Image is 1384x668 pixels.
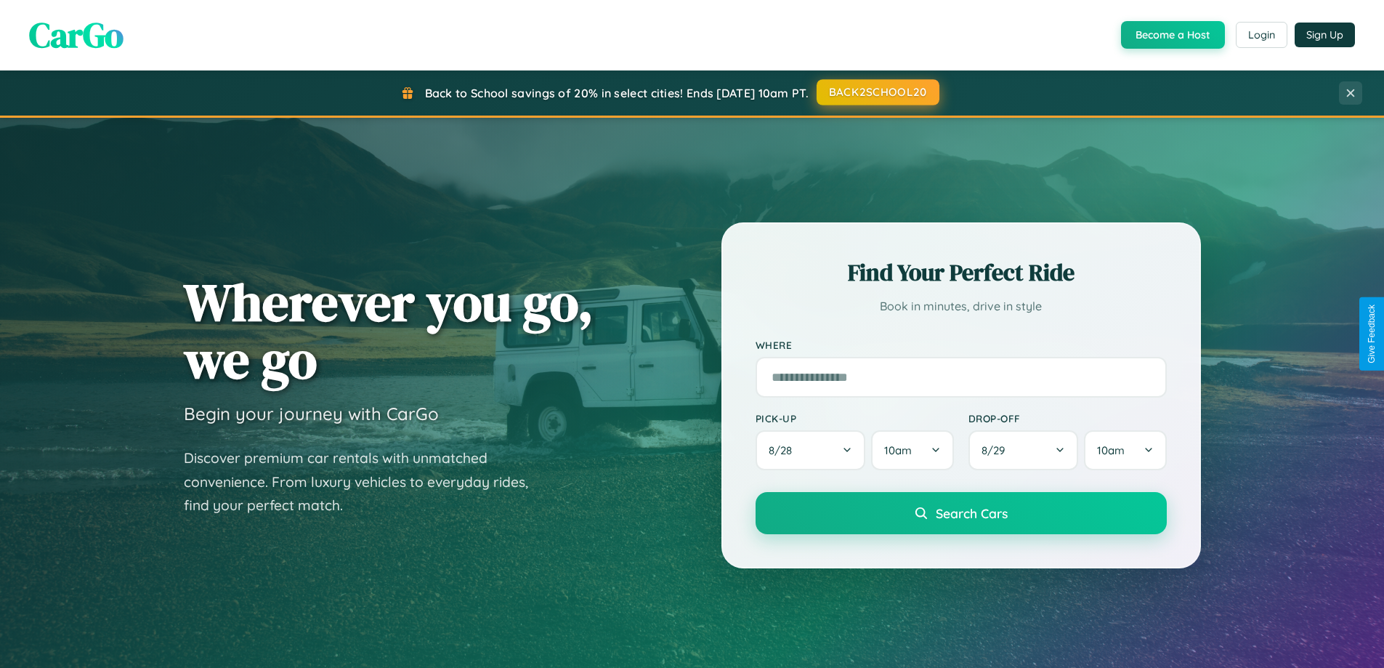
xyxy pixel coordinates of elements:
label: Pick-up [756,412,954,424]
span: 8 / 29 [982,443,1012,457]
button: Sign Up [1295,23,1355,47]
span: Back to School savings of 20% in select cities! Ends [DATE] 10am PT. [425,86,809,100]
div: Give Feedback [1367,305,1377,363]
button: 10am [871,430,953,470]
span: 10am [884,443,912,457]
button: BACK2SCHOOL20 [817,79,939,105]
button: Search Cars [756,492,1167,534]
button: 8/29 [968,430,1079,470]
button: 10am [1084,430,1166,470]
span: Search Cars [936,505,1008,521]
span: 10am [1097,443,1125,457]
h2: Find Your Perfect Ride [756,257,1167,289]
span: 8 / 28 [769,443,799,457]
h3: Begin your journey with CarGo [184,403,439,424]
p: Book in minutes, drive in style [756,296,1167,317]
label: Where [756,339,1167,351]
h1: Wherever you go, we go [184,273,594,388]
button: Login [1236,22,1287,48]
button: Become a Host [1121,21,1225,49]
p: Discover premium car rentals with unmatched convenience. From luxury vehicles to everyday rides, ... [184,446,547,518]
span: CarGo [29,11,124,59]
label: Drop-off [968,412,1167,424]
button: 8/28 [756,430,866,470]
